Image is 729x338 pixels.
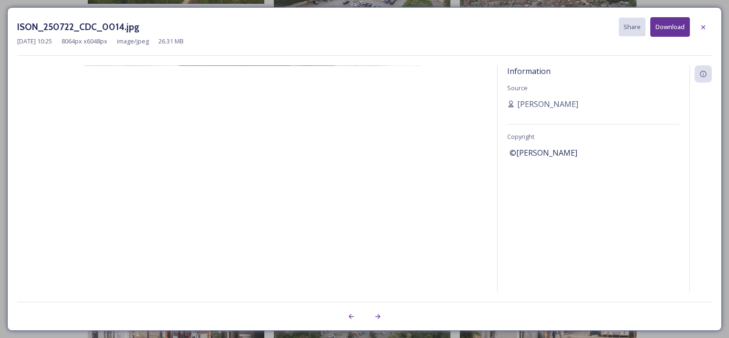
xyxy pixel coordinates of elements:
[158,37,184,46] span: 26.31 MB
[510,147,577,158] span: ©[PERSON_NAME]
[507,66,551,76] span: Information
[17,20,139,34] h3: ISON_250722_CDC_0014.jpg
[62,37,107,46] span: 8064 px x 6048 px
[17,65,488,317] img: ISON_250722_CDC_0014.jpg
[650,17,690,37] button: Download
[517,98,578,110] span: [PERSON_NAME]
[619,18,646,36] button: Share
[507,132,534,141] span: Copyright
[117,37,149,46] span: image/jpeg
[17,37,52,46] span: [DATE] 10:25
[507,84,528,92] span: Source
